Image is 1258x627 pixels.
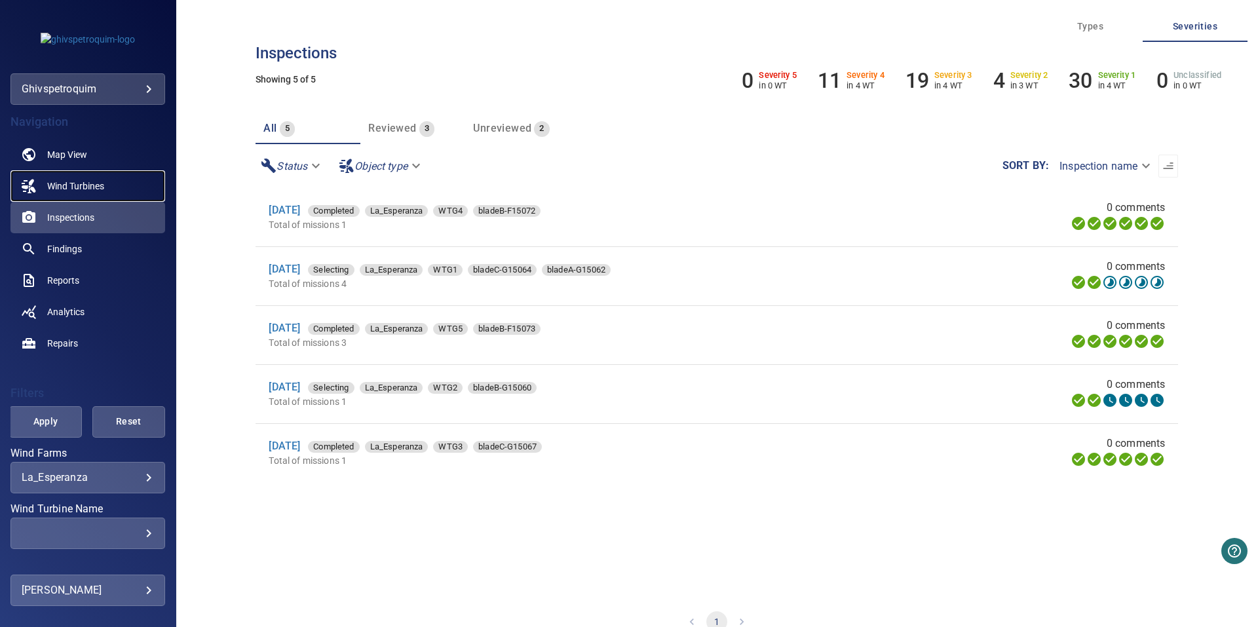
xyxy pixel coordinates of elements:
em: Object type [354,160,408,172]
svg: Classification 100% [1149,216,1165,231]
div: ghivspetroquim [10,73,165,105]
span: Repairs [47,337,78,350]
span: Selecting [308,381,354,394]
div: bladeB-F15072 [473,205,541,217]
span: bladeA-G15062 [542,263,611,276]
span: La_Esperanza [365,204,429,218]
div: ghivspetroquim [22,79,154,100]
a: inspections active [10,202,165,233]
h6: Severity 1 [1098,71,1136,80]
svg: Classification 100% [1149,451,1165,467]
span: Map View [47,148,87,161]
span: La_Esperanza [365,440,429,453]
div: La_Esperanza [365,323,429,335]
h6: Severity 3 [934,71,972,80]
span: Severities [1151,18,1240,35]
svg: Matching 100% [1134,451,1149,467]
span: La_Esperanza [360,381,423,394]
span: Wind Turbines [47,180,104,193]
svg: Data Formatted 100% [1086,333,1102,349]
span: Inspections [47,211,94,224]
a: [DATE] [269,263,300,275]
span: bladeB-G15060 [468,381,537,394]
span: WTG3 [433,440,468,453]
div: WTG1 [428,264,463,276]
div: bladeC-G15064 [468,264,537,276]
span: Completed [308,440,359,453]
span: Types [1046,18,1135,35]
span: All [263,122,276,134]
span: Apply [26,413,66,430]
svg: ML Processing 100% [1118,451,1134,467]
span: Unreviewed [473,122,531,134]
span: Findings [47,242,82,256]
a: analytics noActive [10,296,165,328]
svg: ML Processing 44% [1118,275,1134,290]
label: Wind Farms [10,448,165,459]
span: bladeC-G15064 [468,263,537,276]
h6: 30 [1069,68,1092,93]
span: Analytics [47,305,85,318]
span: Reports [47,274,79,287]
p: Total of missions 4 [269,277,842,290]
div: [PERSON_NAME] [22,580,154,601]
svg: Selecting 100% [1102,333,1118,349]
svg: Uploading 100% [1071,275,1086,290]
div: WTG3 [433,441,468,453]
h3: Inspections [256,45,1178,62]
p: in 4 WT [934,81,972,90]
span: Reset [109,413,149,430]
svg: Classification 44% [1149,275,1165,290]
a: [DATE] [269,322,300,334]
button: Reset [92,406,165,438]
div: Selecting [308,382,354,394]
div: WTG5 [433,323,468,335]
a: findings noActive [10,233,165,265]
svg: Matching 44% [1134,275,1149,290]
span: 0 comments [1107,436,1166,451]
button: Apply [9,406,82,438]
a: map noActive [10,139,165,170]
li: Severity 2 [993,68,1048,93]
div: Completed [308,205,359,217]
div: La_Esperanza [22,471,154,484]
li: Severity 1 [1069,68,1135,93]
div: Wind Farms [10,462,165,493]
h6: 11 [818,68,841,93]
p: in 4 WT [847,81,885,90]
h6: Severity 4 [847,71,885,80]
span: bladeB-F15073 [473,322,541,335]
h6: 19 [905,68,929,93]
svg: Classification 100% [1149,333,1165,349]
span: WTG4 [433,204,468,218]
li: Severity 3 [905,68,972,93]
div: La_Esperanza [365,441,429,453]
svg: Uploading 100% [1071,451,1086,467]
div: La_Esperanza [365,205,429,217]
h6: 4 [993,68,1005,93]
svg: ML Processing 100% [1118,216,1134,231]
svg: Selecting 100% [1102,216,1118,231]
span: 2 [534,121,549,136]
a: windturbines noActive [10,170,165,202]
img: ghivspetroquim-logo [41,33,135,46]
span: bladeB-F15072 [473,204,541,218]
div: Object type [334,155,429,178]
h6: 0 [1156,68,1168,93]
svg: Matching 100% [1134,216,1149,231]
div: Selecting [308,264,354,276]
svg: Selecting 44% [1102,275,1118,290]
svg: Uploading 100% [1071,216,1086,231]
svg: Data Formatted 100% [1086,216,1102,231]
svg: Data Formatted 100% [1086,392,1102,408]
svg: Matching 100% [1134,333,1149,349]
span: La_Esperanza [360,263,423,276]
span: 3 [419,121,434,136]
li: Severity Unclassified [1156,68,1221,93]
span: Reviewed [368,122,416,134]
p: Total of missions 1 [269,395,805,408]
svg: Selecting 0% [1102,392,1118,408]
a: reports noActive [10,265,165,296]
div: bladeB-G15060 [468,382,537,394]
button: Sort list from oldest to newest [1158,155,1178,178]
